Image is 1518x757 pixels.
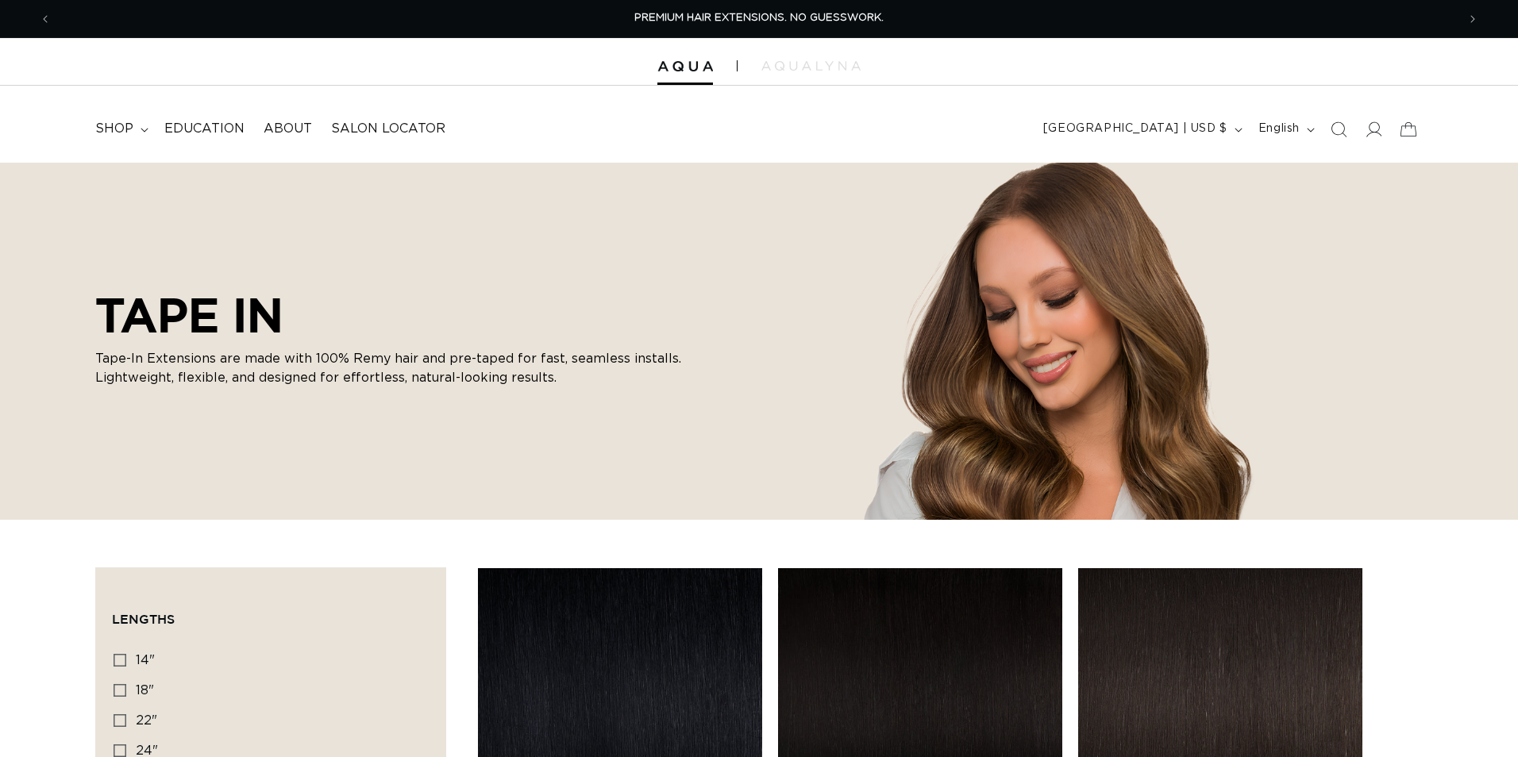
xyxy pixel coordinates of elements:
[1258,121,1300,137] span: English
[164,121,245,137] span: Education
[155,111,254,147] a: Education
[1249,114,1321,144] button: English
[634,13,884,23] span: PREMIUM HAIR EXTENSIONS. NO GUESSWORK.
[254,111,322,147] a: About
[322,111,455,147] a: Salon Locator
[136,744,158,757] span: 24"
[331,121,445,137] span: Salon Locator
[28,4,63,34] button: Previous announcement
[95,349,699,387] p: Tape-In Extensions are made with 100% Remy hair and pre-taped for fast, seamless installs. Lightw...
[136,654,155,667] span: 14"
[1043,121,1227,137] span: [GEOGRAPHIC_DATA] | USD $
[136,714,157,727] span: 22"
[112,584,430,641] summary: Lengths (0 selected)
[95,287,699,343] h2: TAPE IN
[1034,114,1249,144] button: [GEOGRAPHIC_DATA] | USD $
[761,61,861,71] img: aqualyna.com
[95,121,133,137] span: shop
[86,111,155,147] summary: shop
[112,612,175,626] span: Lengths
[1321,112,1356,147] summary: Search
[136,684,154,697] span: 18"
[1455,4,1490,34] button: Next announcement
[657,61,713,72] img: Aqua Hair Extensions
[264,121,312,137] span: About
